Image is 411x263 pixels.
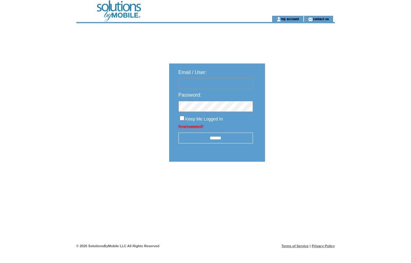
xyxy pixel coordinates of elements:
[178,92,202,98] span: Password:
[281,244,309,248] a: Terms of Service
[76,244,160,248] span: © 2025 SolutionsByMobile LLC All Rights Reserved
[312,244,335,248] a: Privacy Policy
[283,177,314,185] img: transparent.png;jsessionid=7758784E8A75AE39BBAA321E36584232
[276,17,281,22] img: account_icon.gif;jsessionid=7758784E8A75AE39BBAA321E36584232
[178,125,203,128] a: Forgot password?
[308,17,313,22] img: contact_us_icon.gif;jsessionid=7758784E8A75AE39BBAA321E36584232
[313,17,329,21] a: contact us
[281,17,299,21] a: my account
[310,244,310,248] span: |
[185,116,223,121] span: Keep Me Logged In
[178,70,207,75] span: Email / User:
